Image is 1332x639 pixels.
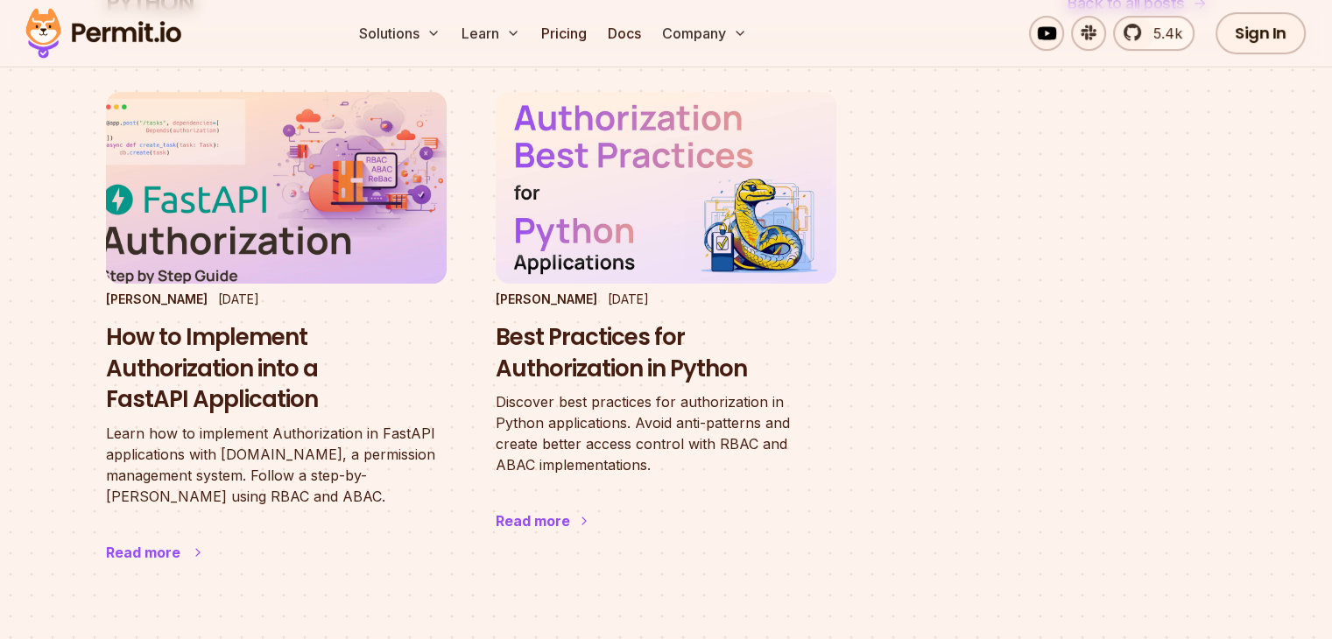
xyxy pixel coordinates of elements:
img: Permit logo [18,4,189,63]
a: Best Practices for Authorization in Python[PERSON_NAME][DATE]Best Practices for Authorization in ... [496,92,836,566]
a: 5.4k [1113,16,1195,51]
a: Docs [601,16,648,51]
a: Pricing [534,16,594,51]
a: Sign In [1216,12,1306,54]
button: Learn [455,16,527,51]
div: Read more [106,542,180,563]
time: [DATE] [218,291,259,306]
div: Read more [496,510,570,531]
p: [PERSON_NAME] [496,291,597,308]
img: Best Practices for Authorization in Python [496,92,836,284]
h3: Best Practices for Authorization in Python [496,322,836,385]
h3: How to Implement Authorization into a FastAPI Application [106,322,447,416]
a: How to Implement Authorization into a FastAPI Application[PERSON_NAME][DATE]How to Implement Auth... [106,92,447,598]
p: Learn how to implement Authorization in FastAPI applications with [DOMAIN_NAME], a permission man... [106,423,447,507]
time: [DATE] [608,291,649,306]
button: Solutions [352,16,448,51]
p: [PERSON_NAME] [106,291,208,308]
span: 5.4k [1143,23,1182,44]
img: How to Implement Authorization into a FastAPI Application [88,82,463,293]
p: Discover best practices for authorization in Python applications. Avoid anti-patterns and create ... [496,391,836,475]
button: Company [655,16,754,51]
